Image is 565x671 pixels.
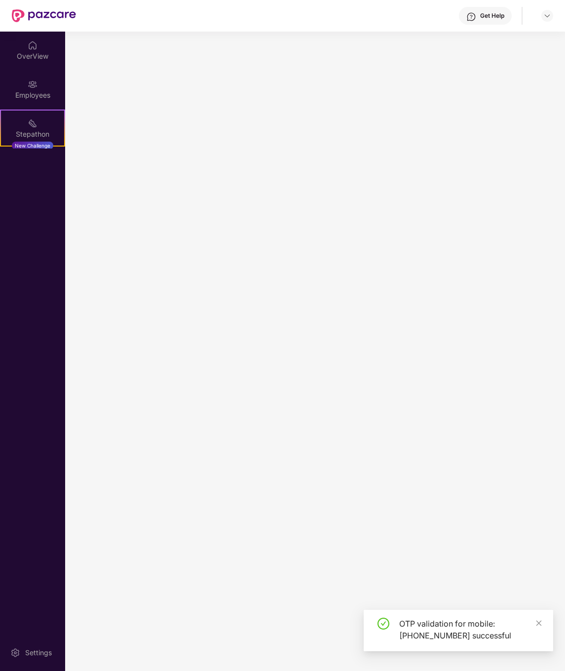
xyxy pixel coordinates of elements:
[22,648,55,658] div: Settings
[28,40,38,50] img: svg+xml;base64,PHN2ZyBpZD0iSG9tZSIgeG1sbnM9Imh0dHA6Ly93d3cudzMub3JnLzIwMDAvc3ZnIiB3aWR0aD0iMjAiIG...
[28,79,38,89] img: svg+xml;base64,PHN2ZyBpZD0iRW1wbG95ZWVzIiB4bWxucz0iaHR0cDovL3d3dy53My5vcmcvMjAwMC9zdmciIHdpZHRoPS...
[12,142,53,149] div: New Challenge
[466,12,476,22] img: svg+xml;base64,PHN2ZyBpZD0iSGVscC0zMngzMiIgeG1sbnM9Imh0dHA6Ly93d3cudzMub3JnLzIwMDAvc3ZnIiB3aWR0aD...
[535,620,542,627] span: close
[12,9,76,22] img: New Pazcare Logo
[480,12,504,20] div: Get Help
[28,118,38,128] img: svg+xml;base64,PHN2ZyB4bWxucz0iaHR0cDovL3d3dy53My5vcmcvMjAwMC9zdmciIHdpZHRoPSIyMSIgaGVpZ2h0PSIyMC...
[10,648,20,658] img: svg+xml;base64,PHN2ZyBpZD0iU2V0dGluZy0yMHgyMCIgeG1sbnM9Imh0dHA6Ly93d3cudzMub3JnLzIwMDAvc3ZnIiB3aW...
[1,129,64,139] div: Stepathon
[399,618,541,641] div: OTP validation for mobile: [PHONE_NUMBER] successful
[543,12,551,20] img: svg+xml;base64,PHN2ZyBpZD0iRHJvcGRvd24tMzJ4MzIiIHhtbG5zPSJodHRwOi8vd3d3LnczLm9yZy8yMDAwL3N2ZyIgd2...
[377,618,389,630] span: check-circle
